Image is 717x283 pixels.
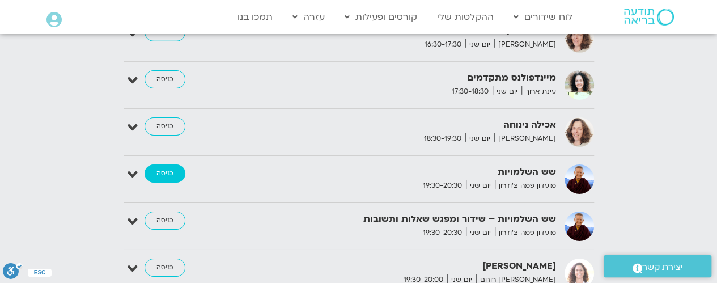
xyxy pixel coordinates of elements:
[465,39,494,50] span: יום שני
[278,70,556,86] strong: מיינדפולנס מתקדמים
[145,164,185,183] a: כניסה
[278,259,556,274] strong: [PERSON_NAME]
[420,133,465,145] span: 18:30-19:30
[419,227,466,239] span: 19:30-20:30
[287,6,330,28] a: עזרה
[431,6,499,28] a: ההקלטות שלי
[232,6,278,28] a: תמכו בנו
[278,164,556,180] strong: שש השלמויות
[466,180,495,192] span: יום שני
[466,227,495,239] span: יום שני
[494,39,556,50] span: [PERSON_NAME]
[339,6,423,28] a: קורסים ופעילות
[521,86,556,98] span: עינת ארוך
[145,70,185,88] a: כניסה
[448,86,493,98] span: 17:30-18:30
[494,133,556,145] span: [PERSON_NAME]
[278,212,556,227] strong: שש השלמויות – שידור ומפגש שאלות ותשובות
[493,86,521,98] span: יום שני
[145,117,185,136] a: כניסה
[624,9,674,26] img: תודעה בריאה
[465,133,494,145] span: יום שני
[419,180,466,192] span: 19:30-20:30
[604,255,711,277] a: יצירת קשר
[642,260,683,275] span: יצירת קשר
[278,117,556,133] strong: אכילה נינוחה
[421,39,465,50] span: 16:30-17:30
[508,6,578,28] a: לוח שידורים
[145,212,185,230] a: כניסה
[495,227,556,239] span: מועדון פמה צ'ודרון
[495,180,556,192] span: מועדון פמה צ'ודרון
[145,259,185,277] a: כניסה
